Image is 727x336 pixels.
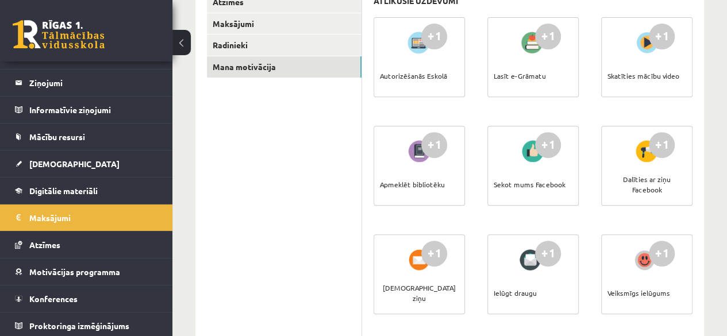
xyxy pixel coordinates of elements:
[15,258,158,285] a: Motivācijas programma
[535,132,561,158] div: +1
[421,24,447,49] div: +1
[421,132,447,158] div: +1
[649,24,675,49] div: +1
[607,164,686,204] div: Dalīties ar ziņu Facebook
[29,204,158,231] legend: Maksājumi
[421,241,447,267] div: +1
[29,159,120,169] span: [DEMOGRAPHIC_DATA]
[380,273,459,313] div: [DEMOGRAPHIC_DATA] ziņu
[494,164,566,204] div: Sekot mums Facebook
[494,56,546,96] div: Lasīt e-Grāmatu
[380,56,447,96] div: Autorizēšanās Eskolā
[207,34,361,56] a: Radinieki
[29,69,158,96] legend: Ziņojumi
[15,69,158,96] a: Ziņojumi
[15,231,158,258] a: Atzīmes
[207,13,361,34] a: Maksājumi
[15,177,158,204] a: Digitālie materiāli
[13,20,105,49] a: Rīgas 1. Tālmācības vidusskola
[29,320,129,331] span: Proktoringa izmēģinājums
[607,56,679,96] div: Skatīties mācību video
[29,293,78,304] span: Konferences
[15,204,158,231] a: Maksājumi
[649,241,675,267] div: +1
[374,17,465,97] a: +1 Autorizēšanās Eskolā
[649,132,675,158] div: +1
[15,123,158,150] a: Mācību resursi
[15,96,158,123] a: Informatīvie ziņojumi
[15,150,158,177] a: [DEMOGRAPHIC_DATA]
[535,241,561,267] div: +1
[29,132,85,142] span: Mācību resursi
[29,267,120,277] span: Motivācijas programma
[380,164,445,204] div: Apmeklēt bibliotēku
[535,24,561,49] div: +1
[494,273,537,313] div: Ielūgt draugu
[607,273,670,313] div: Veiksmīgs ielūgums
[29,186,98,196] span: Digitālie materiāli
[29,96,158,123] legend: Informatīvie ziņojumi
[15,285,158,312] a: Konferences
[207,56,361,78] a: Mana motivācija
[29,240,60,250] span: Atzīmes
